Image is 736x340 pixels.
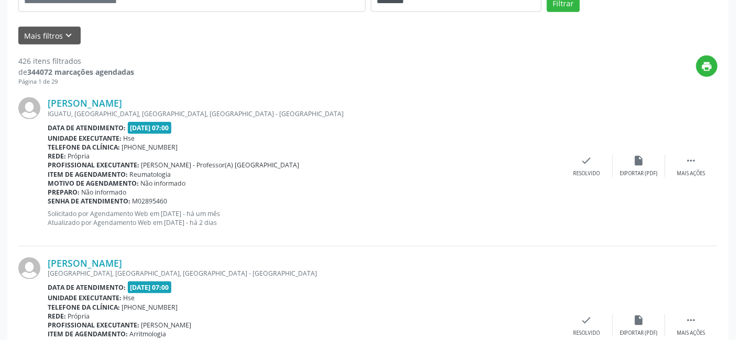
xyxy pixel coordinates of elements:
[696,55,718,77] button: print
[128,122,172,134] span: [DATE] 07:00
[141,321,192,330] span: [PERSON_NAME]
[18,257,40,279] img: img
[48,123,126,132] b: Data de atendimento:
[18,77,134,86] div: Página 1 de 29
[68,312,90,321] span: Própria
[686,155,697,166] i: 
[141,161,300,169] span: [PERSON_NAME] - Professor(A) [GEOGRAPHIC_DATA]
[128,281,172,293] span: [DATE] 07:00
[48,303,120,312] b: Telefone da clínica:
[48,293,122,302] b: Unidade executante:
[133,197,168,206] span: M02895460
[68,152,90,161] span: Própria
[18,27,81,45] button: Mais filtroskeyboard_arrow_down
[581,155,592,166] i: check
[48,161,139,169] b: Profissional executante:
[48,109,561,118] div: IGUATU, [GEOGRAPHIC_DATA], [GEOGRAPHIC_DATA], [GEOGRAPHIC_DATA] - [GEOGRAPHIC_DATA]
[130,170,171,179] span: Reumatologia
[124,293,135,302] span: Hse
[27,67,134,77] strong: 344072 marcações agendadas
[122,303,178,312] span: [PHONE_NUMBER]
[48,197,130,206] b: Senha de atendimento:
[633,314,645,326] i: insert_drive_file
[633,155,645,166] i: insert_drive_file
[620,170,658,177] div: Exportar (PDF)
[701,61,713,72] i: print
[48,269,561,278] div: [GEOGRAPHIC_DATA], [GEOGRAPHIC_DATA], [GEOGRAPHIC_DATA] - [GEOGRAPHIC_DATA]
[63,30,75,41] i: keyboard_arrow_down
[573,330,600,337] div: Resolvido
[48,321,139,330] b: Profissional executante:
[48,330,128,338] b: Item de agendamento:
[677,170,706,177] div: Mais ações
[48,143,120,152] b: Telefone da clínica:
[122,143,178,152] span: [PHONE_NUMBER]
[48,170,128,179] b: Item de agendamento:
[18,66,134,77] div: de
[48,312,66,321] b: Rede:
[18,55,134,66] div: 426 itens filtrados
[620,330,658,337] div: Exportar (PDF)
[677,330,706,337] div: Mais ações
[48,152,66,161] b: Rede:
[48,179,139,188] b: Motivo de agendamento:
[18,97,40,119] img: img
[141,179,186,188] span: Não informado
[124,134,135,143] span: Hse
[82,188,127,197] span: Não informado
[48,188,80,197] b: Preparo:
[686,314,697,326] i: 
[581,314,592,326] i: check
[48,209,561,227] p: Solicitado por Agendamento Web em [DATE] - há um mês Atualizado por Agendamento Web em [DATE] - h...
[573,170,600,177] div: Resolvido
[48,97,122,109] a: [PERSON_NAME]
[48,257,122,269] a: [PERSON_NAME]
[130,330,167,338] span: Arritmologia
[48,134,122,143] b: Unidade executante:
[48,283,126,292] b: Data de atendimento:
